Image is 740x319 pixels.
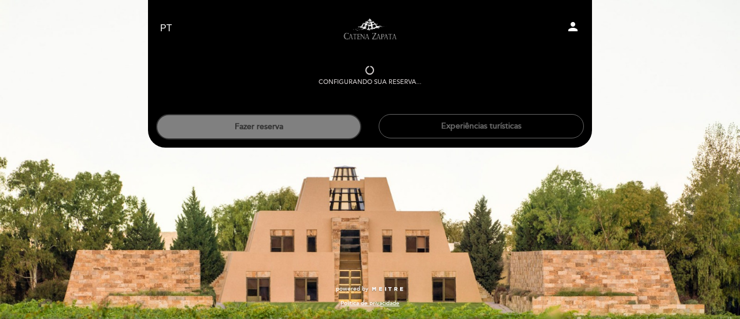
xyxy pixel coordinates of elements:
[379,114,584,138] button: Experiências turísticas
[336,285,404,293] a: powered by
[566,20,580,34] i: person
[566,20,580,38] button: person
[336,285,368,293] span: powered by
[319,78,421,87] div: Configurando sua reserva...
[298,13,442,45] a: Visitas y degustaciones en La Pirámide
[156,114,361,140] button: Fazer reserva
[341,299,399,307] a: Política de privacidade
[371,287,404,292] img: MEITRE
